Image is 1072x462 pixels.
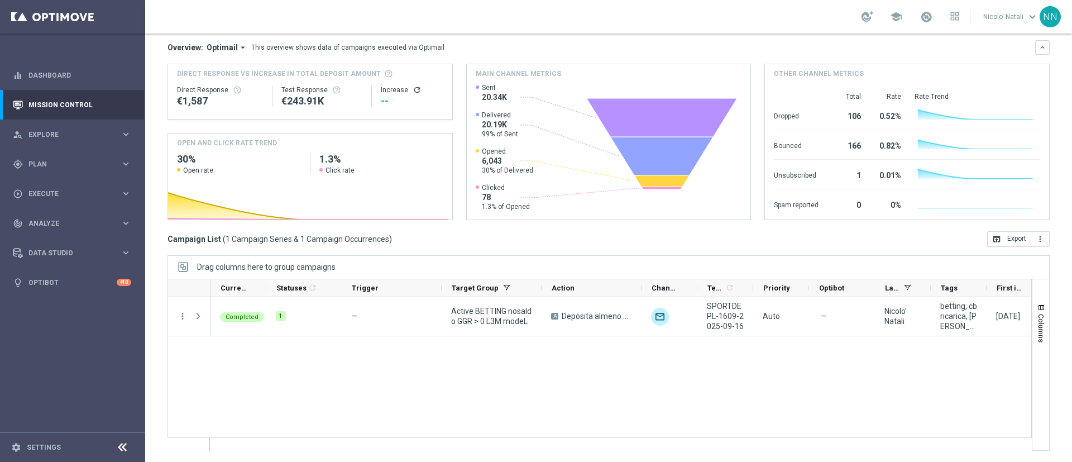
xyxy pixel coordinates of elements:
multiple-options-button: Export to CSV [987,234,1050,243]
div: 0% [874,195,901,213]
div: Rate [874,92,901,101]
div: lightbulb Optibot +10 [12,278,132,287]
span: Optibot [819,284,844,292]
span: Deposita almeno 10€ ricevi 1000 sisal point [562,311,632,321]
div: +10 [117,279,131,286]
div: Press SPACE to select this row. [168,297,210,336]
span: ( [223,234,226,244]
span: SPORTDEPL-1609-2025-09-16 [707,301,744,331]
span: Statuses [276,284,307,292]
h2: 30% [177,153,301,166]
button: refresh [413,85,422,94]
span: 30% of Delivered [482,166,533,175]
button: gps_fixed Plan keyboard_arrow_right [12,160,132,169]
span: Open rate [183,166,213,175]
div: 166 [832,136,861,154]
div: 0.52% [874,106,901,124]
span: Trigger [352,284,379,292]
button: equalizer Dashboard [12,71,132,80]
a: Dashboard [28,60,131,90]
div: 16 Sep 2025, Tuesday [996,311,1020,321]
button: Mission Control [12,101,132,109]
colored-tag: Completed [220,311,264,322]
span: First in Range [997,284,1023,292]
i: refresh [308,283,317,292]
span: 1.3% of Opened [482,202,530,211]
span: 20.19K [482,120,518,130]
h4: Main channel metrics [476,69,561,79]
i: more_vert [1036,235,1045,244]
i: refresh [725,283,734,292]
span: Channel [652,284,678,292]
span: Templates [707,284,724,292]
i: keyboard_arrow_right [121,218,131,228]
div: Spam reported [774,195,819,213]
span: Auto [763,312,780,321]
div: 1 [832,165,861,183]
i: lightbulb [13,278,23,288]
i: keyboard_arrow_right [121,129,131,140]
div: Execute [13,189,121,199]
div: Bounced [774,136,819,154]
div: Row Groups [197,263,336,272]
div: Nicolo' Natali [884,306,921,326]
div: Test Response [281,85,362,94]
span: — [821,311,827,321]
div: 0 [832,195,861,213]
div: person_search Explore keyboard_arrow_right [12,130,132,139]
i: equalizer [13,70,23,80]
button: play_circle_outline Execute keyboard_arrow_right [12,189,132,198]
i: person_search [13,130,23,140]
h4: Other channel metrics [774,69,864,79]
img: Optimail [651,308,669,326]
span: Tags [941,284,958,292]
div: 0.82% [874,136,901,154]
span: betting, cb ricarica, sisal points, up selling, talent + expert [940,301,977,331]
a: Nicolo' Natalikeyboard_arrow_down [982,8,1040,25]
i: open_in_browser [992,235,1001,244]
span: Delivered [482,111,518,120]
div: 1 [276,311,286,321]
span: — [351,312,357,321]
span: Calculate column [307,282,317,294]
i: settings [11,442,21,453]
button: Optimail arrow_drop_down [203,42,251,53]
button: more_vert [178,311,188,321]
div: Direct Response [177,85,263,94]
span: Execute [28,190,121,197]
div: Unsubscribed [774,165,819,183]
div: Data Studio [13,248,121,258]
div: Increase [381,85,443,94]
div: This overview shows data of campaigns executed via Optimail [251,42,444,53]
div: Total [832,92,861,101]
span: 1 Campaign Series & 1 Campaign Occurrences [226,234,389,244]
span: 20.34K [482,92,507,102]
span: 6,043 [482,156,533,166]
div: Mission Control [13,90,131,120]
i: keyboard_arrow_right [121,247,131,258]
span: Drag columns here to group campaigns [197,263,336,272]
button: track_changes Analyze keyboard_arrow_right [12,219,132,228]
h2: 1.3% [319,153,443,166]
span: Opened [482,147,533,156]
span: Data Studio [28,250,121,256]
span: Active BETTING nosaldo GGR > 0 L3M modeL [451,306,532,326]
h3: Overview: [167,42,203,53]
button: Data Studio keyboard_arrow_right [12,249,132,258]
span: Explore [28,131,121,138]
button: open_in_browser Export [987,231,1031,247]
div: 106 [832,106,861,124]
span: school [890,11,902,23]
span: Action [552,284,575,292]
span: Columns [1037,314,1046,342]
span: Click rate [326,166,355,175]
span: Calculate column [724,282,734,294]
a: Mission Control [28,90,131,120]
div: €243,906 [281,94,362,108]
